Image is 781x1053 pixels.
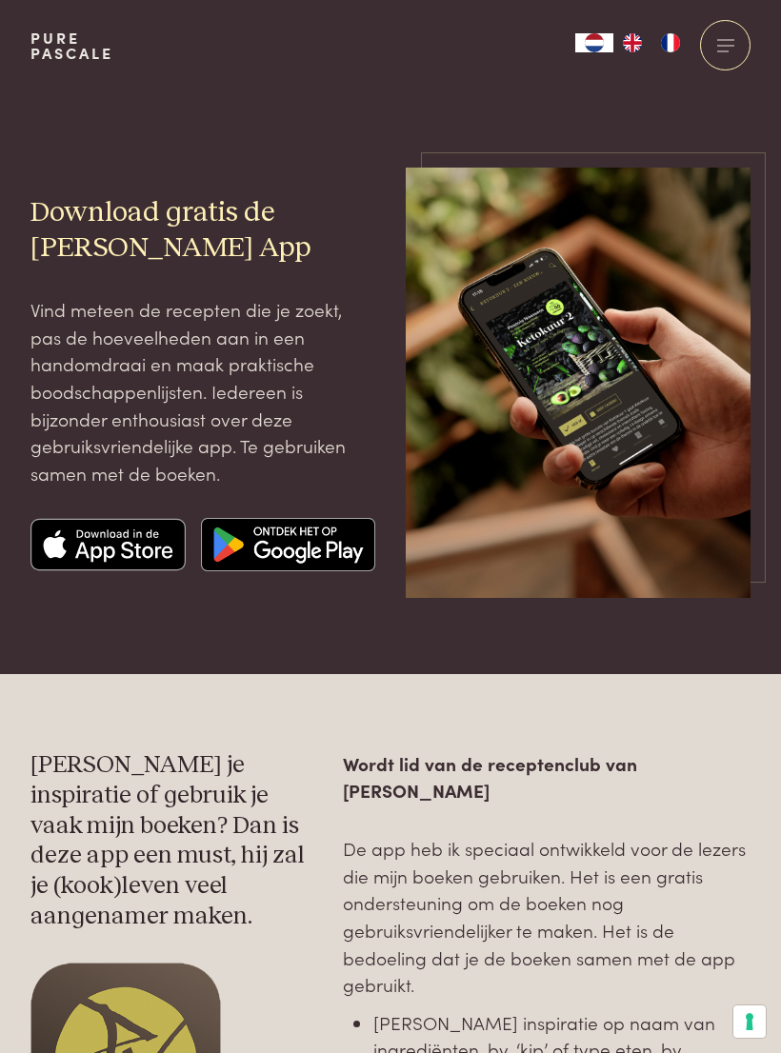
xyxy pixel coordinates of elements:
[406,168,751,599] img: iPhone Mockup 15
[613,33,690,52] ul: Language list
[30,296,375,487] p: Vind meteen de recepten die je zoekt, pas de hoeveelheden aan in een handomdraai en maak praktisc...
[201,518,376,571] img: Google app store
[575,33,690,52] aside: Language selected: Nederlands
[575,33,613,52] div: Language
[30,30,113,61] a: PurePascale
[575,33,613,52] a: NL
[651,33,690,52] a: FR
[343,750,637,804] strong: Wordt lid van de receptenclub van [PERSON_NAME]
[733,1005,766,1038] button: Uw voorkeuren voor toestemming voor trackingtechnologieën
[343,835,751,999] p: De app heb ik speciaal ontwikkeld voor de lezers die mijn boeken gebruiken. Het is een gratis ond...
[30,750,313,932] h3: [PERSON_NAME] je inspiratie of gebruik je vaak mijn boeken? Dan is deze app een must, hij zal je ...
[30,518,186,571] img: Apple app store
[613,33,651,52] a: EN
[30,195,375,266] h2: Download gratis de [PERSON_NAME] App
